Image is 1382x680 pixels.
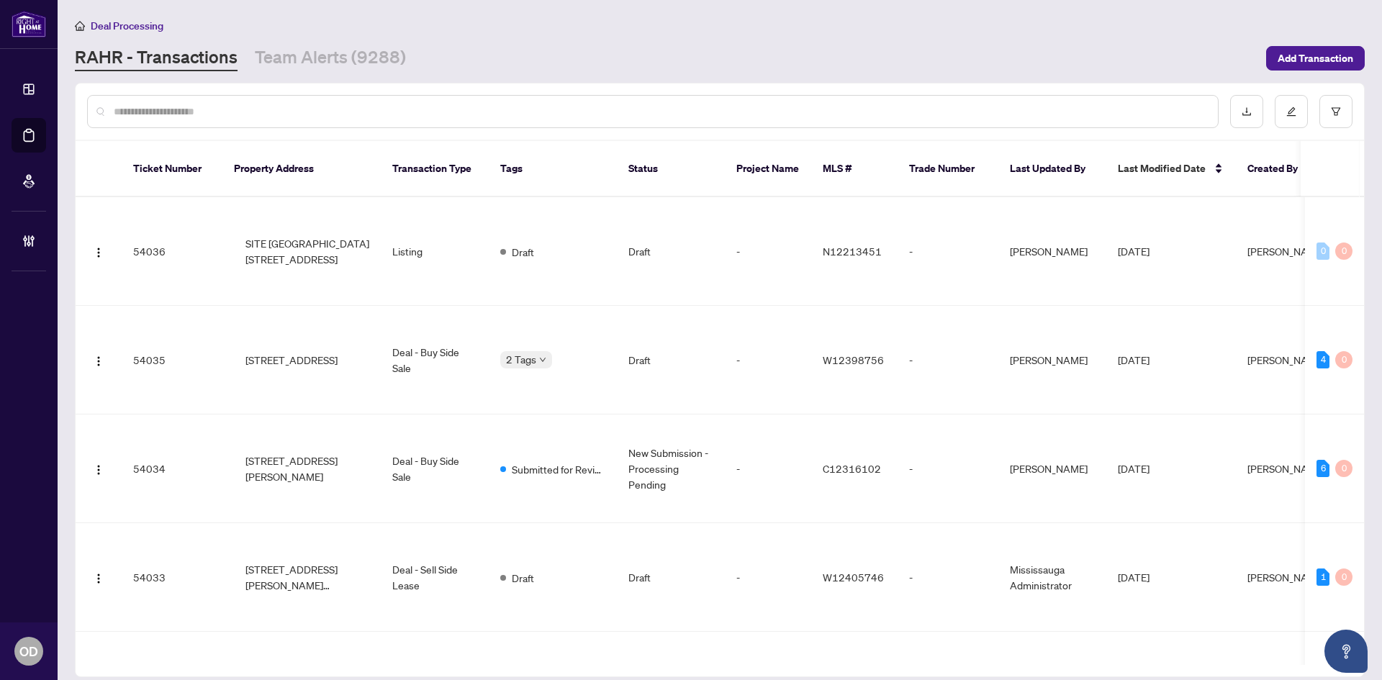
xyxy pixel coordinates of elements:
[1316,242,1329,260] div: 0
[1266,46,1365,71] button: Add Transaction
[12,11,46,37] img: logo
[512,461,605,477] span: Submitted for Review
[617,414,725,523] td: New Submission - Processing Pending
[898,523,998,632] td: -
[1335,460,1352,477] div: 0
[725,197,811,306] td: -
[539,356,546,363] span: down
[93,247,104,258] img: Logo
[122,141,222,197] th: Ticket Number
[617,523,725,632] td: Draft
[998,414,1106,523] td: [PERSON_NAME]
[506,351,536,368] span: 2 Tags
[93,573,104,584] img: Logo
[245,561,369,593] span: [STREET_ADDRESS][PERSON_NAME][PERSON_NAME]
[512,570,534,586] span: Draft
[823,353,884,366] span: W12398756
[1324,630,1368,673] button: Open asap
[1275,95,1308,128] button: edit
[1286,106,1296,117] span: edit
[823,571,884,584] span: W12405746
[1118,160,1206,176] span: Last Modified Date
[87,240,110,263] button: Logo
[1247,353,1325,366] span: [PERSON_NAME]
[245,235,369,267] span: SITE [GEOGRAPHIC_DATA] [STREET_ADDRESS]
[87,457,110,480] button: Logo
[122,523,222,632] td: 54033
[1242,106,1252,117] span: download
[381,523,489,632] td: Deal - Sell Side Lease
[898,414,998,523] td: -
[1316,568,1329,586] div: 1
[1236,141,1322,197] th: Created By
[998,306,1106,414] td: [PERSON_NAME]
[725,414,811,523] td: -
[381,197,489,306] td: Listing
[1335,351,1352,368] div: 0
[1118,353,1150,366] span: [DATE]
[1118,571,1150,584] span: [DATE]
[381,141,489,197] th: Transaction Type
[823,462,881,475] span: C12316102
[898,197,998,306] td: -
[245,352,338,368] span: [STREET_ADDRESS]
[811,141,898,197] th: MLS #
[898,141,998,197] th: Trade Number
[122,414,222,523] td: 54034
[1247,462,1325,475] span: [PERSON_NAME]
[87,566,110,589] button: Logo
[255,45,406,71] a: Team Alerts (9288)
[93,355,104,367] img: Logo
[91,19,163,32] span: Deal Processing
[93,464,104,476] img: Logo
[1118,245,1150,258] span: [DATE]
[512,244,534,260] span: Draft
[823,245,882,258] span: N12213451
[122,306,222,414] td: 54035
[75,45,238,71] a: RAHR - Transactions
[725,523,811,632] td: -
[898,306,998,414] td: -
[1106,141,1236,197] th: Last Modified Date
[1118,462,1150,475] span: [DATE]
[1230,95,1263,128] button: download
[617,197,725,306] td: Draft
[19,641,38,661] span: OD
[222,141,381,197] th: Property Address
[489,141,617,197] th: Tags
[617,141,725,197] th: Status
[725,141,811,197] th: Project Name
[998,141,1106,197] th: Last Updated By
[617,306,725,414] td: Draft
[1331,106,1341,117] span: filter
[998,523,1106,632] td: Mississauga Administrator
[1247,571,1325,584] span: [PERSON_NAME]
[245,453,369,484] span: [STREET_ADDRESS][PERSON_NAME]
[87,348,110,371] button: Logo
[1316,460,1329,477] div: 6
[725,306,811,414] td: -
[381,414,489,523] td: Deal - Buy Side Sale
[998,197,1106,306] td: [PERSON_NAME]
[1335,568,1352,586] div: 0
[122,197,222,306] td: 54036
[1316,351,1329,368] div: 4
[381,306,489,414] td: Deal - Buy Side Sale
[1278,47,1353,70] span: Add Transaction
[75,21,85,31] span: home
[1319,95,1352,128] button: filter
[1247,245,1325,258] span: [PERSON_NAME]
[1335,242,1352,260] div: 0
